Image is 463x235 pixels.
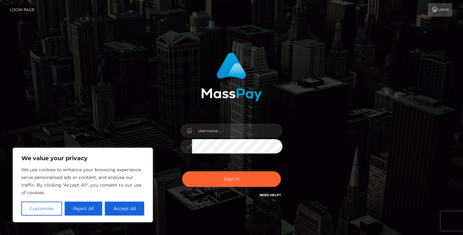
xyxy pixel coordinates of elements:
div: We value your privacy [13,148,153,222]
button: Reject All [65,202,103,216]
button: Sign in [182,171,281,187]
button: Accept All [105,202,144,216]
p: We value your privacy [21,154,144,162]
input: Username... [192,124,282,138]
button: Customise [21,202,62,216]
img: MassPay Login [201,53,262,101]
a: Need Help? [260,193,281,197]
a: Login Page [10,3,34,17]
p: We use cookies to enhance your browsing experience, serve personalised ads or content, and analys... [21,166,144,196]
a: Login [428,3,452,17]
